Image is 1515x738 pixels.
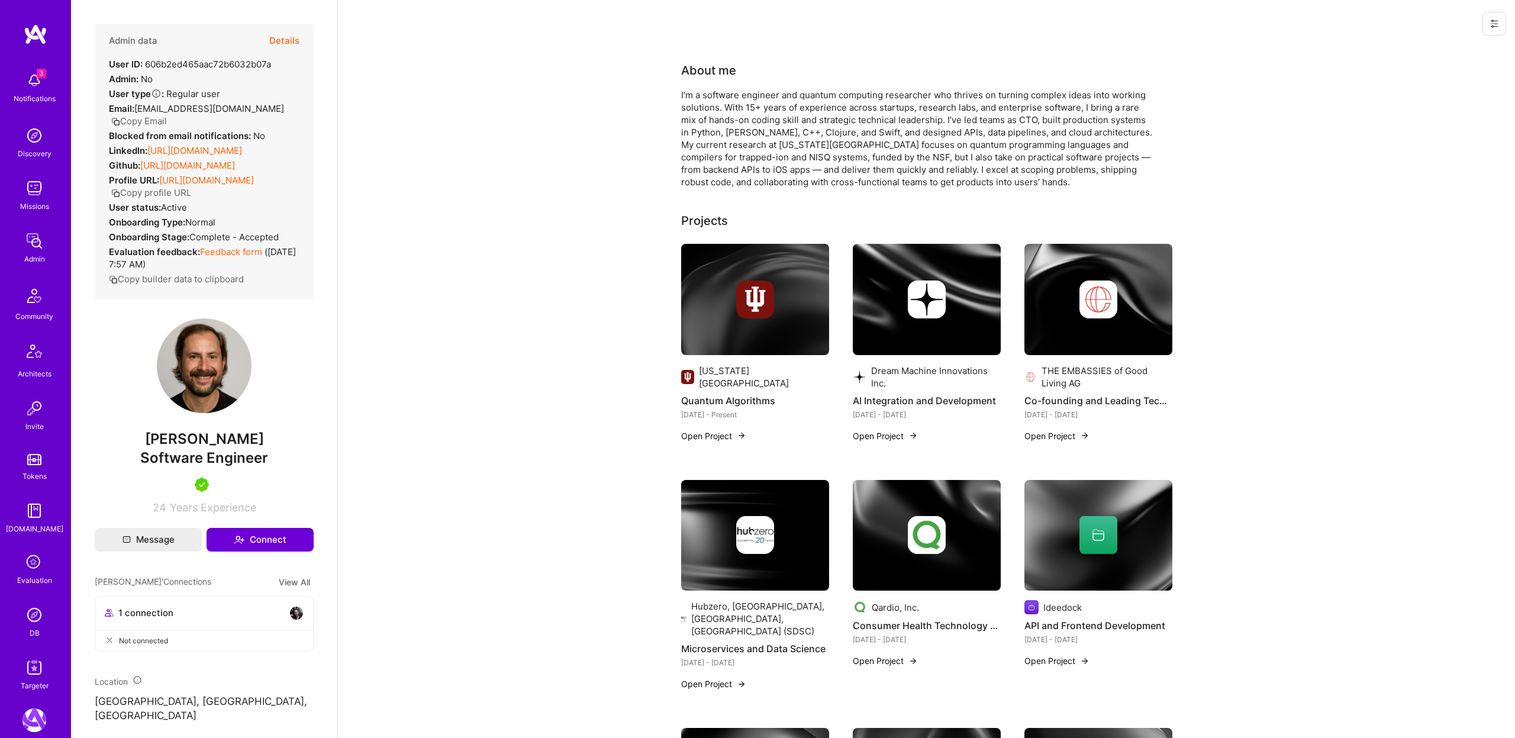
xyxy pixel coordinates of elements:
[111,186,191,199] button: Copy profile URL
[22,124,46,147] img: discovery
[681,244,829,355] img: cover
[1042,365,1172,389] div: THE EMBASSIES of Good Living AG
[1024,618,1172,633] h4: API and Frontend Development
[109,273,244,285] button: Copy builder data to clipboard
[27,454,41,465] img: tokens
[109,73,153,85] div: No
[109,58,271,70] div: 606b2ed465aac72b6032b07a
[111,115,167,127] button: Copy Email
[853,430,918,442] button: Open Project
[1043,601,1082,614] div: Ideedock
[1024,430,1089,442] button: Open Project
[1024,655,1089,667] button: Open Project
[109,160,140,171] strong: Github:
[681,408,829,421] div: [DATE] - Present
[95,575,211,589] span: [PERSON_NAME]' Connections
[1024,370,1037,384] img: Company logo
[853,244,1001,355] img: cover
[109,130,253,141] strong: Blocked from email notifications:
[853,408,1001,421] div: [DATE] - [DATE]
[699,365,829,389] div: [US_STATE][GEOGRAPHIC_DATA]
[37,69,46,78] span: 3
[200,246,262,257] a: Feedback form
[109,246,299,270] div: ( [DATE] 7:57 AM )
[109,88,220,100] div: Regular user
[22,176,46,200] img: teamwork
[18,147,51,160] div: Discovery
[22,708,46,732] img: A.Team: Leading A.Team's Marketing & DemandGen
[681,641,829,656] h4: Microservices and Data Science
[109,231,189,243] strong: Onboarding Stage:
[681,612,686,626] img: Company logo
[22,69,46,92] img: bell
[6,523,63,535] div: [DOMAIN_NAME]
[109,175,159,186] strong: Profile URL:
[170,501,256,514] span: Years Experience
[22,470,47,482] div: Tokens
[1080,431,1089,440] img: arrow-right
[24,253,45,265] div: Admin
[20,200,49,212] div: Missions
[140,449,268,466] span: Software Engineer
[1024,600,1039,614] img: Company logo
[1024,393,1172,408] h4: Co-founding and Leading Tech Innovations
[681,678,746,690] button: Open Project
[109,103,134,114] strong: Email:
[195,478,209,492] img: A.Teamer in Residence
[109,145,147,156] strong: LinkedIn:
[157,318,252,413] img: User Avatar
[109,130,265,142] div: No
[853,480,1001,591] img: cover
[289,606,304,620] img: avatar
[22,603,46,627] img: Admin Search
[123,536,131,544] i: icon Mail
[25,420,44,433] div: Invite
[134,103,284,114] span: [EMAIL_ADDRESS][DOMAIN_NAME]
[681,430,746,442] button: Open Project
[908,656,918,666] img: arrow-right
[853,600,867,614] img: Company logo
[161,202,187,213] span: Active
[105,636,114,645] i: icon CloseGray
[151,88,162,99] i: Help
[1080,656,1089,666] img: arrow-right
[1024,633,1172,646] div: [DATE] - [DATE]
[119,634,168,647] span: Not connected
[736,281,774,318] img: Company logo
[736,516,774,554] img: Company logo
[853,618,1001,633] h4: Consumer Health Technology Development
[22,656,46,679] img: Skill Targeter
[22,397,46,420] img: Invite
[22,229,46,253] img: admin teamwork
[95,596,314,652] button: 1 connectionavatarNot connected
[207,528,314,552] button: Connect
[737,679,746,689] img: arrow-right
[871,365,1001,389] div: Dream Machine Innovations Inc.
[1079,281,1117,318] img: Company logo
[20,339,49,368] img: Architects
[853,633,1001,646] div: [DATE] - [DATE]
[22,499,46,523] img: guide book
[872,601,919,614] div: Qardio, Inc.
[681,212,728,230] div: Projects
[21,679,49,692] div: Targeter
[111,189,120,198] i: icon Copy
[109,275,118,284] i: icon Copy
[23,552,46,574] i: icon SelectionTeam
[1024,480,1172,591] img: cover
[18,368,51,380] div: Architects
[908,431,918,440] img: arrow-right
[30,627,40,639] div: DB
[20,708,49,732] a: A.Team: Leading A.Team's Marketing & DemandGen
[185,217,215,228] span: normal
[189,231,279,243] span: Complete - Accepted
[140,160,235,171] a: [URL][DOMAIN_NAME]
[1024,408,1172,421] div: [DATE] - [DATE]
[853,370,866,384] img: Company logo
[153,501,166,514] span: 24
[109,217,185,228] strong: Onboarding Type:
[681,480,829,591] img: cover
[109,59,143,70] strong: User ID:
[109,73,138,85] strong: Admin:
[691,600,829,637] div: Hubzero, [GEOGRAPHIC_DATA], [GEOGRAPHIC_DATA], [GEOGRAPHIC_DATA] (SDSC)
